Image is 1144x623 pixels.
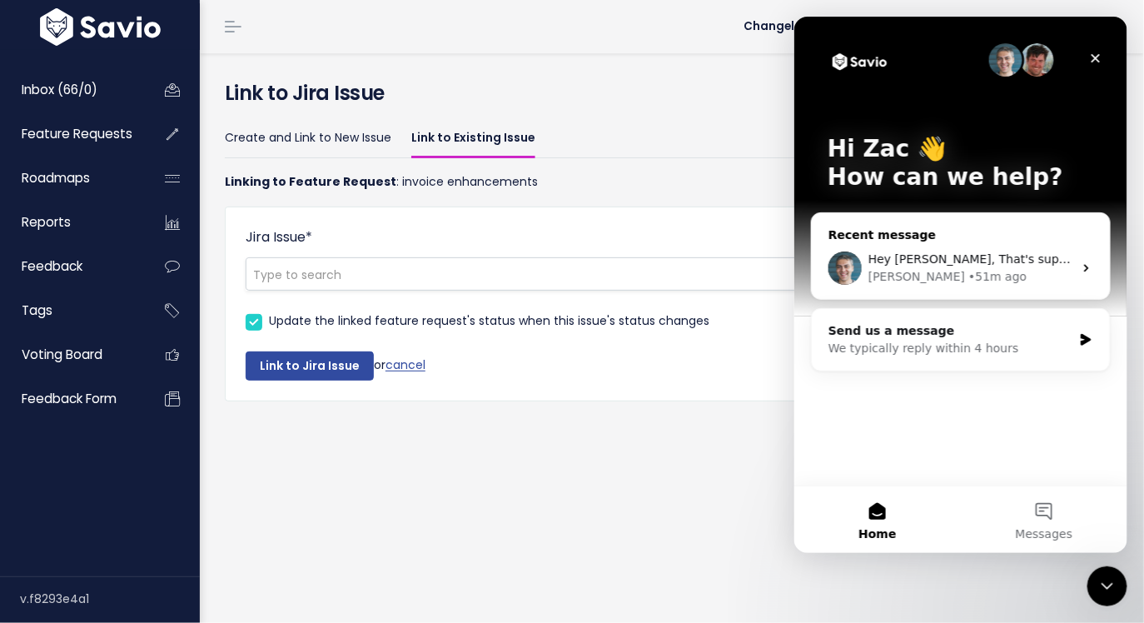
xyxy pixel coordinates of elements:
[246,351,374,381] button: Link to Jira Issue
[253,267,341,283] span: Type to search
[225,78,1119,108] h4: Link to Jira Issue
[1050,14,1131,40] a: Hi Zac
[794,17,1127,553] iframe: Intercom live chat
[225,119,391,158] a: Create and Link to New Issue
[74,252,171,269] div: [PERSON_NAME]
[4,203,138,242] a: Reports
[22,169,90,187] span: Roadmaps
[1087,566,1127,606] iframe: Intercom live chat
[4,71,138,109] a: Inbox (66/0)
[17,292,316,355] div: Send us a messageWe typically reply within 4 hours
[22,346,102,363] span: Voting Board
[997,14,1050,39] a: Help
[744,21,810,32] span: Changelog
[4,247,138,286] a: Feedback
[4,336,138,374] a: Voting Board
[385,356,425,373] a: cancel
[36,8,165,46] img: logo-white.9d6f32f41409.svg
[22,390,117,407] span: Feedback form
[22,125,132,142] span: Feature Requests
[221,511,279,523] span: Messages
[246,331,928,381] div: or
[246,227,312,247] label: Jira Issue
[64,511,102,523] span: Home
[4,380,138,418] a: Feedback form
[34,306,278,323] div: Send us a message
[22,302,52,319] span: Tags
[4,292,138,330] a: Tags
[20,577,200,621] div: v.f8293e4a1
[225,173,396,190] strong: Linking to Feature Request
[286,27,316,57] div: Close
[411,119,535,158] a: Link to Existing Issue
[34,323,278,341] div: We typically reply within 4 hours
[4,159,138,197] a: Roadmaps
[837,14,997,39] a: Request Savio Feature
[22,81,97,98] span: Inbox (66/0)
[4,115,138,153] a: Feature Requests
[174,252,232,269] div: • 51m ago
[269,311,709,331] label: Update the linked feature request's status when this issue's status changes
[225,172,949,192] p: : invoice enhancements
[22,213,71,231] span: Reports
[167,470,333,536] button: Messages
[22,257,82,275] span: Feedback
